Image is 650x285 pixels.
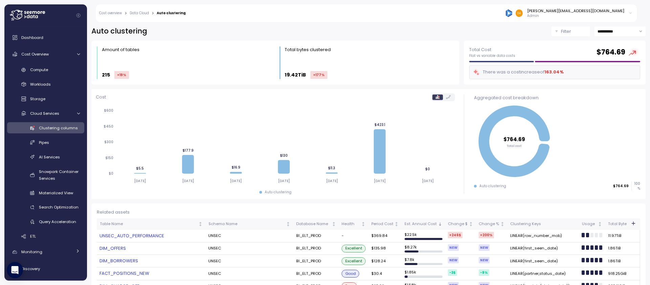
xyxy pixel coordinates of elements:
[474,94,640,101] div: Aggregated cost breakdown
[7,64,84,75] a: Compute
[510,221,576,227] div: Clustering Keys
[100,233,203,239] a: UNSEC_AUTO_PERFORMANCE
[39,154,60,160] span: AI Services
[402,230,445,242] td: $ 22.5k
[205,267,293,280] td: UNSEC
[369,242,402,255] td: $135.98
[597,47,625,57] h2: $ 764.69
[136,166,144,171] tspan: $5.5
[402,242,445,255] td: $ 8.27k
[30,111,59,116] span: Cloud Services
[182,148,193,152] tspan: $177.9
[551,26,590,36] div: Filter
[505,9,513,17] img: 684936bde12995657316ed44.PNG
[632,181,640,191] p: 100 %
[7,262,84,276] a: Discovery
[100,270,203,277] a: FACT_POSITIONS_NEW
[294,255,339,267] td: BI_ELT_PROD
[205,218,293,230] th: Schema NameNot sorted
[405,221,437,227] div: Est. Annual Cost
[39,169,79,181] span: Snowpark Container Services
[205,242,293,255] td: UNSEC
[448,221,468,227] div: Change $
[328,166,335,170] tspan: $11.3
[157,12,186,15] div: Auto clustering
[7,216,84,227] a: Query Acceleration
[516,9,523,17] img: 017aaa7af6563226eb73e226eb4f2070
[507,144,522,148] tspan: Total cost
[479,184,506,189] div: Auto clustering
[39,204,79,210] span: Search Optimization
[469,222,473,226] div: Not sorted
[479,221,499,227] div: Change %
[7,79,84,90] a: Workloads
[369,230,402,242] td: $369.84
[97,218,205,230] th: Table NameNot sorted
[7,93,84,105] a: Storage
[445,218,476,230] th: Change $Not sorted
[7,31,84,44] a: Dashboard
[205,255,293,267] td: UNSEC
[479,269,489,276] div: -9 %
[205,230,293,242] td: UNSEC
[479,244,490,251] div: NEW
[104,140,113,144] tspan: $300
[280,153,288,157] tspan: $130
[30,67,48,72] span: Compute
[561,28,571,35] p: Filter
[608,221,649,227] div: Total Bytes Clustered
[21,266,40,271] span: Discovery
[613,184,629,189] p: $764.69
[7,245,84,259] a: Monitoring
[102,71,110,79] p: 215
[74,13,83,18] button: Collapse navigation
[7,122,84,133] a: Clustering columns
[527,14,624,18] p: Admin
[579,218,605,230] th: UsageNot sorted
[374,179,386,183] tspan: [DATE]
[198,222,203,226] div: Not sorted
[369,255,402,267] td: $128.24
[21,51,49,57] span: Cost Overview
[342,257,366,265] div: Excellent
[503,136,525,143] tspan: $764.69
[479,232,494,238] div: +200 %
[97,209,640,216] div: Related assets
[39,190,73,196] span: Materialized View
[294,242,339,255] td: BI_ELT_PROD
[152,11,154,16] div: >
[102,46,139,53] div: Amount of tables
[294,267,339,280] td: BI_ELT_PROD
[7,187,84,198] a: Materialized View
[39,140,49,145] span: Pipes
[104,124,113,129] tspan: $450
[598,222,602,226] div: Not sorted
[402,218,445,230] th: Est. Annual CostSorted descending
[125,11,127,16] div: >
[21,249,42,255] span: Monitoring
[402,267,445,280] td: $ 1.85k
[500,222,505,226] div: Not sorted
[30,96,45,102] span: Storage
[182,179,194,183] tspan: [DATE]
[507,242,579,255] td: LINEAR(first_seen_date)
[294,230,339,242] td: BI_ELT_PROD
[7,137,84,148] a: Pipes
[371,221,393,227] div: Period Cost
[296,221,330,227] div: Database Name
[114,71,129,79] div: +19 %
[507,230,579,242] td: LINEAR(row_number_mob)
[473,68,564,76] div: There was a cost increase of
[361,222,366,226] div: Not sorted
[582,221,597,227] div: Usage
[100,245,203,252] a: DIM_OFFERS
[104,108,113,113] tspan: $600
[7,108,84,119] a: Cloud Services
[105,156,113,160] tspan: $150
[448,257,459,263] div: NEW
[130,12,149,15] a: Data Cloud
[96,94,106,101] p: Cost
[109,171,113,176] tspan: $0
[438,222,442,226] div: Sorted descending
[448,232,462,238] div: +246 $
